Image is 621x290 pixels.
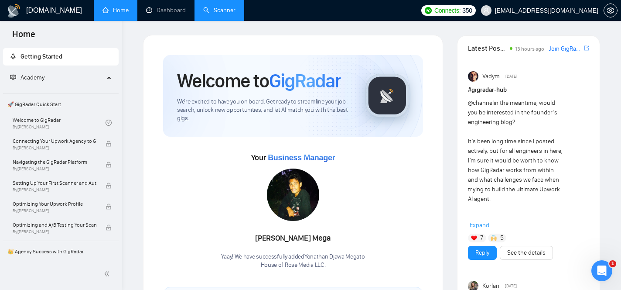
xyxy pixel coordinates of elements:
img: Vadym [468,71,478,82]
span: We're excited to have you on board. Get ready to streamline your job search, unlock new opportuni... [177,98,351,123]
li: Getting Started [3,48,119,66]
a: Reply [475,248,489,258]
h1: # gigradar-hub [468,85,589,95]
span: user [483,7,489,14]
span: lock [106,224,112,231]
span: Latest Posts from the GigRadar Community [468,43,507,54]
div: Yaay! We have successfully added Yonathan Djawa Mega to [221,253,365,269]
span: Navigating the GigRadar Platform [13,158,96,166]
span: Vadym [482,72,500,81]
span: By [PERSON_NAME] [13,229,96,235]
a: homeHome [102,7,129,14]
span: GigRadar [269,69,341,93]
span: By [PERSON_NAME] [13,187,96,193]
button: See the details [500,246,553,260]
a: See the details [507,248,546,258]
img: upwork-logo.png [425,7,432,14]
a: Welcome to GigRadarBy[PERSON_NAME] [13,113,106,132]
span: By [PERSON_NAME] [13,166,96,172]
button: Reply [468,246,497,260]
span: 1 [609,260,616,267]
a: dashboardDashboard [146,7,186,14]
span: check-circle [106,120,112,126]
img: gigradar-logo.png [365,74,409,117]
span: Home [5,28,42,46]
h1: Welcome to [177,69,341,93]
img: logo [7,4,21,18]
div: [PERSON_NAME] Mega [221,231,365,246]
button: setting [604,3,618,17]
span: [DATE] [505,72,517,80]
span: Optimizing Your Upwork Profile [13,200,96,208]
a: Join GigRadar Slack Community [549,44,582,54]
span: lock [106,204,112,210]
span: Connects: [434,6,461,15]
span: Business Manager [268,153,335,162]
span: lock [106,183,112,189]
span: Setting Up Your First Scanner and Auto-Bidder [13,179,96,187]
span: [DATE] [505,282,517,290]
span: rocket [10,53,16,59]
img: 1706515628899-dllhost_enLDYgehwZ.png [267,169,319,221]
span: Academy [20,74,44,81]
p: House of Rose Media LLC . [221,261,365,269]
span: By [PERSON_NAME] [13,208,96,214]
span: 350 [462,6,472,15]
img: ❤️ [471,235,477,241]
span: Optimizing and A/B Testing Your Scanner for Better Results [13,221,96,229]
span: double-left [104,269,113,278]
span: By [PERSON_NAME] [13,145,96,151]
span: lock [106,162,112,168]
span: 7 [480,234,483,242]
span: Academy [10,74,44,81]
span: export [584,45,589,52]
span: Your [251,153,335,162]
span: lock [106,141,112,147]
span: Expand [470,221,489,229]
span: Getting Started [20,53,62,60]
span: 🚀 GigRadar Quick Start [4,96,118,113]
a: export [584,44,589,52]
iframe: Intercom live chat [591,260,612,281]
span: 13 hours ago [515,46,544,52]
span: @channel [468,99,494,107]
img: 🙌 [491,235,497,241]
a: setting [604,7,618,14]
span: setting [604,7,617,14]
span: fund-projection-screen [10,74,16,80]
span: 👑 Agency Success with GigRadar [4,243,118,260]
a: searchScanner [203,7,235,14]
span: 5 [500,234,504,242]
span: Connecting Your Upwork Agency to GigRadar [13,137,96,145]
